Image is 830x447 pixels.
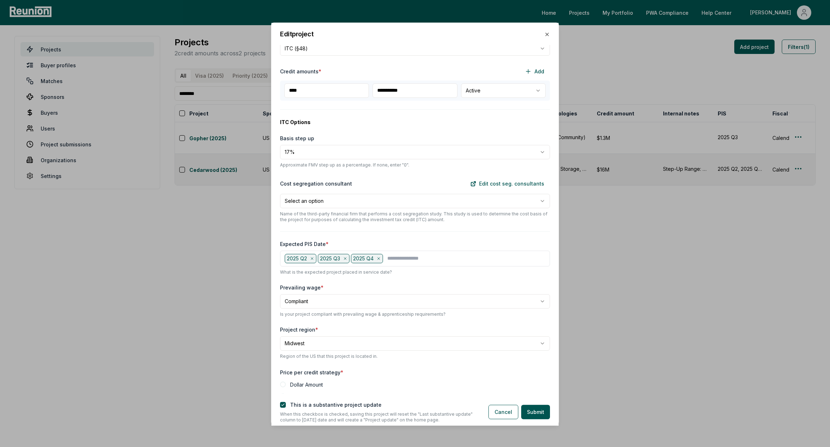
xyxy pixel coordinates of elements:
[280,369,343,375] label: Price per credit strategy
[280,180,352,187] label: Cost segregation consultant
[280,311,550,317] p: Is your project compliant with prevailing wage & apprenticeship requirements?
[280,326,318,333] label: Project region
[280,31,313,37] h2: Edit project
[290,402,382,408] label: This is a substantive project update
[521,405,550,419] button: Submit
[465,176,550,191] a: Edit cost seg. consultants
[280,134,314,142] label: Basis step up
[280,284,324,291] label: Prevailing wage
[285,254,316,263] div: 2025 Q2
[280,354,550,359] p: Region of the US that this project is located in.
[280,211,550,222] p: Name of the third-party financial firm that performs a cost segregation study. This study is used...
[280,240,329,247] label: Expected PIS Date
[290,381,323,388] label: Dollar Amount
[488,405,518,419] button: Cancel
[280,162,550,168] p: Approximate FMV step up as a percentage. If none, enter "0".
[519,64,550,78] button: Add
[318,254,349,263] div: 2025 Q3
[280,269,550,275] p: What is the expected project placed in service date?
[290,393,316,400] label: Negotiable
[280,68,321,75] label: Credit amounts
[280,118,550,126] label: ITC Options
[351,254,383,263] div: 2025 Q4
[280,411,477,423] p: When this checkbox is checked, saving this project will reset the "Last substantive update" colum...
